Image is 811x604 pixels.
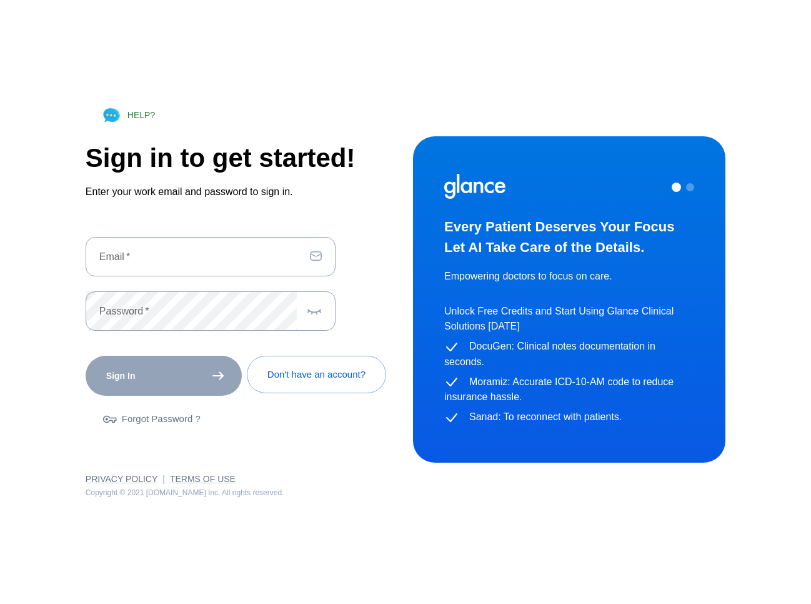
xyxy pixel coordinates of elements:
[444,339,694,370] p: DocuGen: Clinical notes documentation in seconds.
[86,474,157,484] a: Privacy Policy
[86,143,398,173] h1: Sign in to get started!
[86,488,284,497] span: Copyright © 2021 [DOMAIN_NAME] Inc. All rights reserved.
[444,216,694,258] h3: Every Patient Deserves Your Focus Let AI Take Care of the Details.
[247,356,386,393] a: Don't have an account?
[444,375,694,405] p: Moramiz: Accurate ICD-10-AM code to reduce insurance hassle.
[101,104,122,126] img: Chat Support
[162,474,165,484] span: |
[86,184,398,199] p: Enter your work email and password to sign in.
[86,401,221,437] a: Forgot Password ?
[86,99,170,131] a: HELP?
[444,304,694,334] p: Unlock Free Credits and Start Using Glance Clinical Solutions [DATE]
[444,410,694,425] p: Sanad: To reconnect with patients.
[444,269,694,284] p: Empowering doctors to focus on care.
[170,474,236,484] a: Terms of Use
[86,237,305,276] input: dr.ahmed@clinic.com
